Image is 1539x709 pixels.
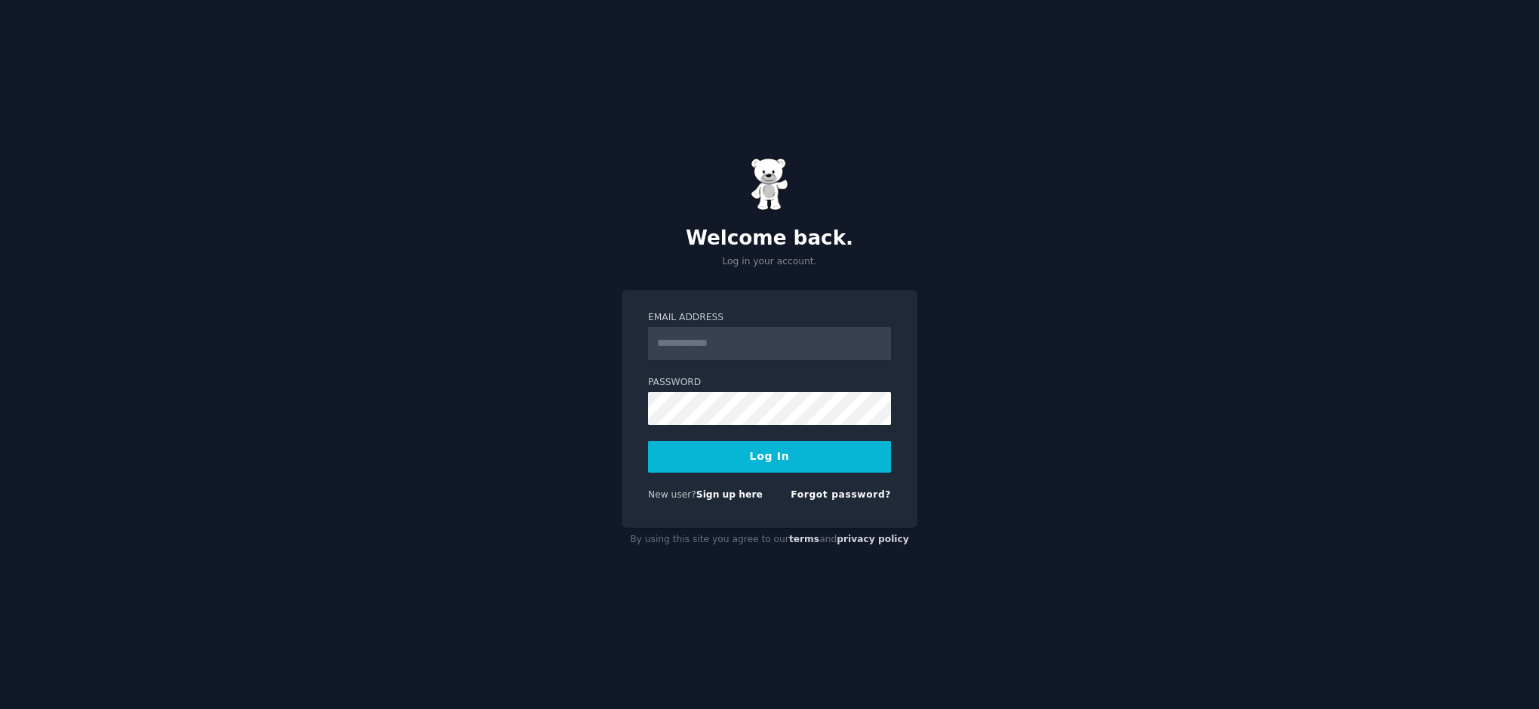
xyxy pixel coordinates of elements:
label: Password [648,376,891,390]
img: Gummy Bear [751,158,788,211]
p: Log in your account. [622,255,917,269]
div: By using this site you agree to our and [622,528,917,552]
a: Sign up here [696,489,763,500]
a: Forgot password? [791,489,891,500]
a: terms [789,534,819,544]
button: Log In [648,441,891,473]
h2: Welcome back. [622,227,917,251]
label: Email Address [648,311,891,325]
span: New user? [648,489,696,500]
a: privacy policy [837,534,909,544]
